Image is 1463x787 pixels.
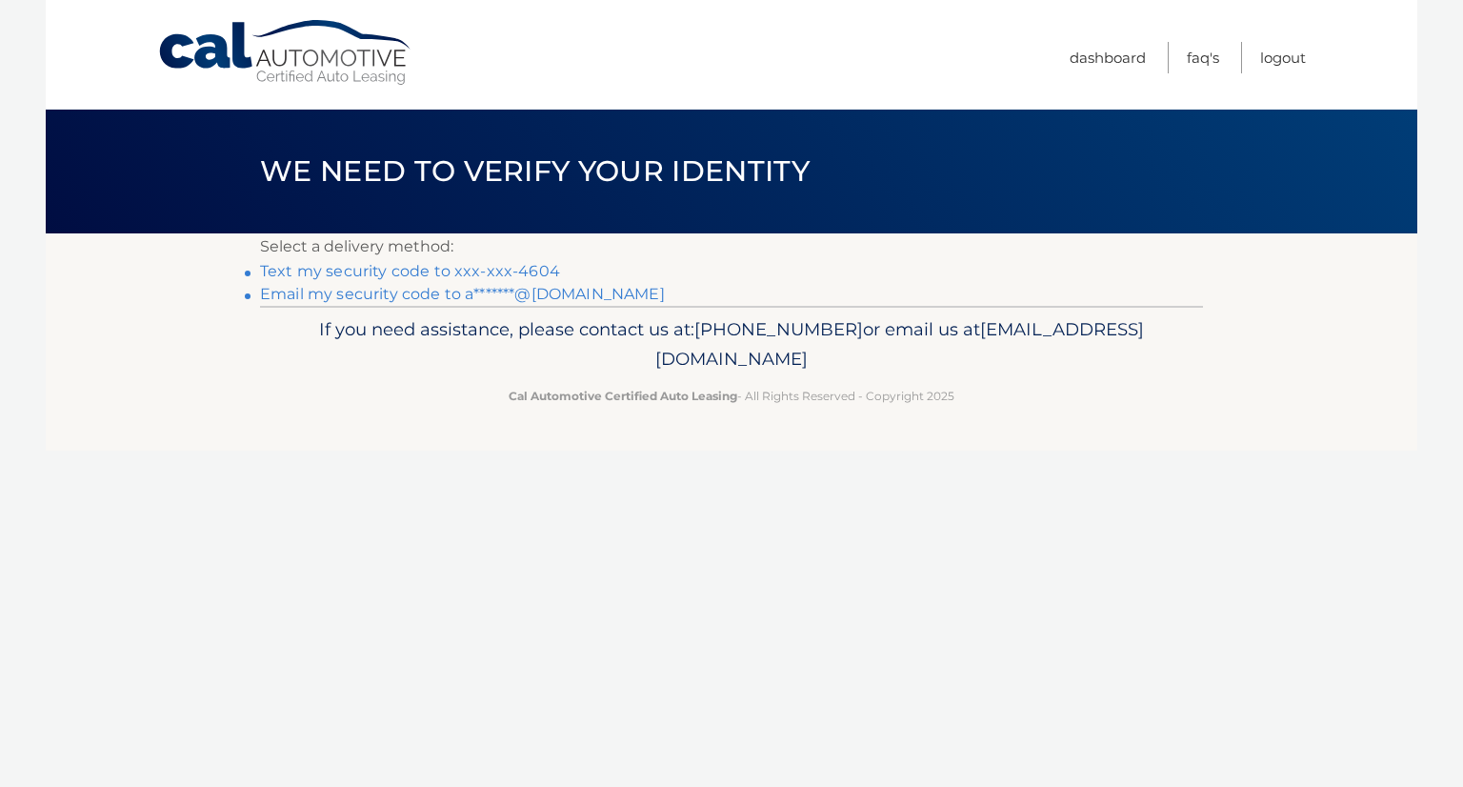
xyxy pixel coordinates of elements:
[509,389,737,403] strong: Cal Automotive Certified Auto Leasing
[1070,42,1146,73] a: Dashboard
[157,19,414,87] a: Cal Automotive
[272,386,1191,406] p: - All Rights Reserved - Copyright 2025
[260,262,560,280] a: Text my security code to xxx-xxx-4604
[260,153,810,189] span: We need to verify your identity
[694,318,863,340] span: [PHONE_NUMBER]
[1260,42,1306,73] a: Logout
[260,233,1203,260] p: Select a delivery method:
[1187,42,1219,73] a: FAQ's
[260,285,665,303] a: Email my security code to a*******@[DOMAIN_NAME]
[272,314,1191,375] p: If you need assistance, please contact us at: or email us at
